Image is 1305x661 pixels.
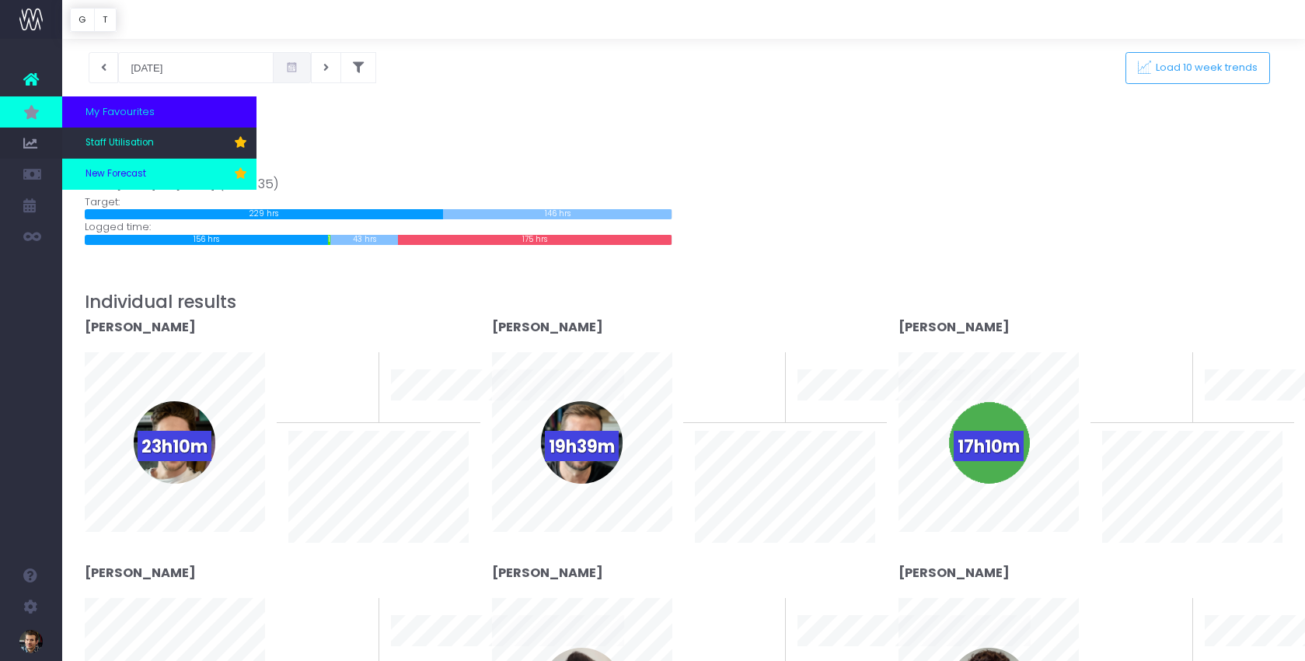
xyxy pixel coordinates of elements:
span: New Forecast [85,167,146,181]
a: Staff Utilisation [62,128,256,159]
span: Load 10 week trends [1151,61,1258,75]
div: Team effort from [DATE] to [DATE] (week 35) [85,156,672,194]
strong: [PERSON_NAME] [85,564,196,582]
span: To last week [288,624,352,639]
button: G [70,8,95,32]
div: 146 hrs [443,209,672,219]
span: 0% [1155,598,1181,624]
span: To last week [1102,624,1166,639]
strong: [PERSON_NAME] [492,564,603,582]
span: 0% [748,598,773,624]
a: New Forecast [62,159,256,190]
strong: [PERSON_NAME] [492,318,603,336]
span: 10 week trend [1205,404,1275,420]
strong: [PERSON_NAME] [898,564,1010,582]
span: To last week [1102,378,1166,393]
span: 10 week trend [391,404,461,420]
div: 175 hrs [398,235,672,245]
h3: Team results [85,130,1283,151]
span: To last week [288,378,352,393]
button: T [94,8,117,32]
strong: [PERSON_NAME] [898,318,1010,336]
span: 0% [341,598,367,624]
button: Load 10 week trends [1125,52,1270,84]
span: 19h39m [545,431,619,461]
span: To last week [695,378,759,393]
img: images/default_profile_image.png [19,630,43,653]
span: My Favourites [85,104,155,120]
div: 43 hrs [330,235,398,245]
span: 0% [1155,352,1181,378]
span: 10 week trend [797,404,867,420]
span: 23h10m [138,431,211,461]
div: Vertical button group [70,8,117,32]
span: To last week [695,624,759,639]
div: 1 hrs [328,235,330,245]
span: 17h10m [954,431,1024,461]
span: 0% [341,352,367,378]
span: 0% [748,352,773,378]
div: Target: Logged time: [73,156,684,245]
h3: Individual results [85,292,1283,313]
div: 229 hrs [85,209,443,219]
strong: [PERSON_NAME] [85,318,196,336]
span: Staff Utilisation [85,136,154,150]
div: 156 hrs [85,235,329,245]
